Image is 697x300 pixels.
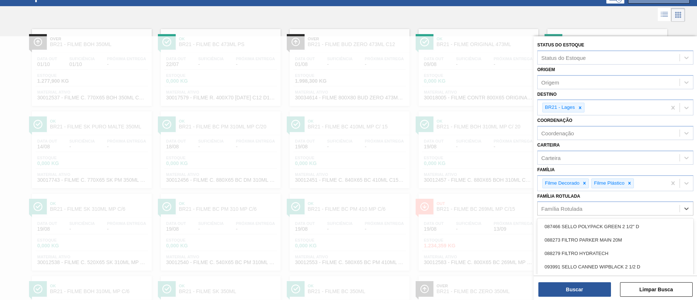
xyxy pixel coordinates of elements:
[155,24,284,106] a: ÍconeOkBR21 - FILME BC 473ML PSData out22/07Suficiência-Próxima Entrega-Estoque0,000 KGMaterial a...
[537,118,572,123] label: Coordenação
[537,233,693,247] div: 088273 FILTRO PARKER MAIN 20M
[537,194,580,199] label: Família Rotulada
[537,42,584,48] label: Status do Estoque
[537,220,693,233] div: 087466 SELLO POLYPACK GREEN 2 1/2" D
[543,179,580,188] div: Filme Decorado
[541,79,559,85] div: Origem
[542,24,671,106] a: ÍconeOkBR21 - FILME BC PM ESCURAData out09/08Suficiência-Próxima Entrega-Estoque0,000 KGMaterial ...
[537,260,693,274] div: 093991 SELLO CANNED WIPBLACK 2 1/2 D
[537,218,574,223] label: Material ativo
[537,274,693,287] div: 30 X1
[537,167,555,172] label: Família
[537,67,555,72] label: Origem
[541,130,574,136] div: Coordenação
[27,24,155,106] a: ÍconeOverBR21 - FILME BOH 350MLData out01/10Suficiência01/10Próxima Entrega-Estoque1.277,900 KGMa...
[543,103,576,112] div: BR21 - Lages
[592,179,625,188] div: Filme Plástico
[671,8,685,22] div: Visão em Cards
[541,155,561,161] div: Carteira
[537,143,560,148] label: Carteira
[537,247,693,260] div: 088279 FILTRO HYDRATECH
[537,92,557,97] label: Destino
[284,24,413,106] a: ÍconeOverBR21 - FILME BUD ZERO 473ML C12Data out01/08Suficiência-Próxima Entrega-Estoque1.998,300...
[541,206,582,212] div: Família Rotulada
[541,54,586,61] div: Status do Estoque
[413,24,542,106] a: ÍconeOkBR21 - FILME ORIGINAL 473MLData out09/08Suficiência-Próxima Entrega-Estoque0,000 KGMateria...
[658,8,671,22] div: Visão em Lista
